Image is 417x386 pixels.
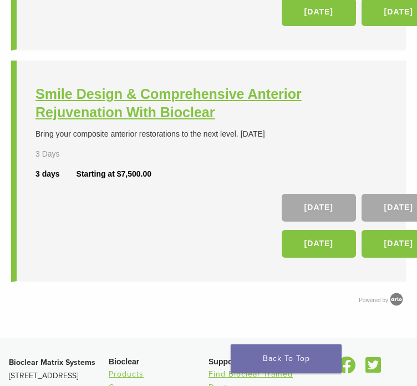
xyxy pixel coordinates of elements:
a: Bioclear [334,363,359,374]
span: Support [208,357,238,366]
a: [DATE] [282,194,356,222]
span: Bioclear [109,357,139,366]
a: Bioclear [362,363,385,374]
a: Back To Top [231,344,342,373]
a: Products [109,369,144,379]
img: Arlo training & Event Software [388,291,405,308]
div: Starting at $7,500.00 [77,168,151,180]
a: Smile Design & Comprehensive Anterior Rejuvenation With Bioclear [35,85,387,121]
a: Powered by [359,297,406,303]
a: Bioclear [308,363,332,374]
strong: Bioclear Matrix Systems [9,358,95,367]
a: [DATE] [282,230,356,258]
div: Bring your composite anterior restorations to the next level. [DATE] [35,128,387,140]
div: , , , , , [282,194,387,263]
div: 3 Days [35,148,88,160]
div: 3 days [35,168,77,180]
